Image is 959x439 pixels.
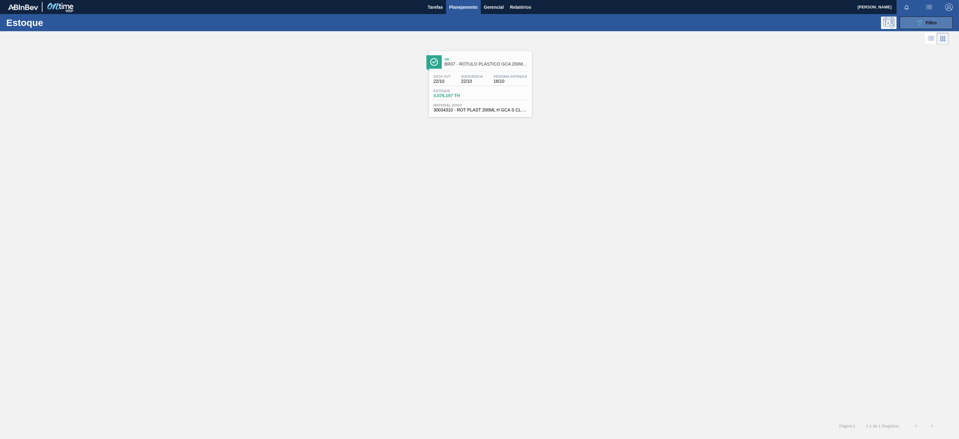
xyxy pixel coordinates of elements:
[434,103,527,107] span: Material ativo
[434,79,451,84] span: 22/10
[924,418,940,434] button: >
[945,3,953,11] img: Logout
[434,108,527,112] span: 30034310 - ROT PLAST 200ML H GCA S CL NIV25
[926,20,937,25] span: Filtro
[434,75,451,78] span: Data out
[897,3,917,12] button: Notificações
[839,424,855,428] span: Página : 1
[494,79,527,84] span: 16/10
[494,75,527,78] span: Próxima Entrega
[445,62,529,67] span: BR07 - RÓTULO PLÁSTICO GCA 200ML H
[6,19,106,26] h1: Estoque
[865,424,899,428] span: 1 - 1 de 1 Registros
[424,46,535,117] a: ÍconeOkBR07 - RÓTULO PLÁSTICO GCA 200ML HData out22/10Suficiência22/10Próxima Entrega16/10Estoque...
[925,3,933,11] img: userActions
[445,57,529,61] span: Ok
[430,58,438,66] img: Ícone
[908,418,924,434] button: <
[434,89,477,93] span: Estoque
[900,17,953,29] button: Filtro
[461,75,483,78] span: Suficiência
[434,93,477,98] span: 4.076,197 TH
[510,3,531,11] span: Relatórios
[881,17,897,29] div: Pogramando: nenhum usuário selecionado
[461,79,483,84] span: 22/10
[449,3,478,11] span: Planejamento
[925,33,937,45] div: Visão em Lista
[484,3,504,11] span: Gerencial
[428,3,443,11] span: Tarefas
[8,4,38,10] img: TNhmsLtSVTkK8tSr43FrP2fwEKptu5GPRR3wAAAABJRU5ErkJggg==
[937,33,949,45] div: Visão em Cards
